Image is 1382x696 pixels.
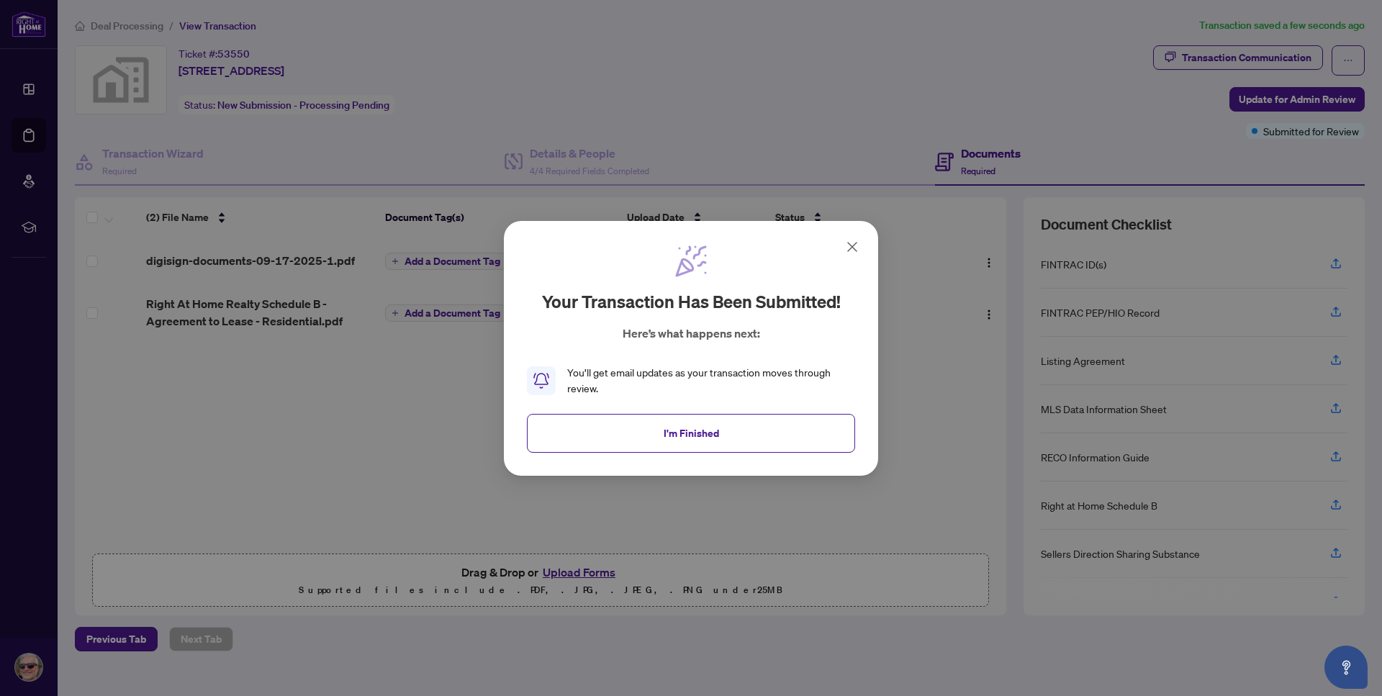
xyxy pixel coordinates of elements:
h2: Your transaction has been submitted! [542,290,841,313]
span: I'm Finished [664,421,719,444]
button: I'm Finished [527,413,855,452]
p: Here’s what happens next: [623,325,760,342]
div: You’ll get email updates as your transaction moves through review. [567,365,855,397]
button: Open asap [1324,646,1368,689]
